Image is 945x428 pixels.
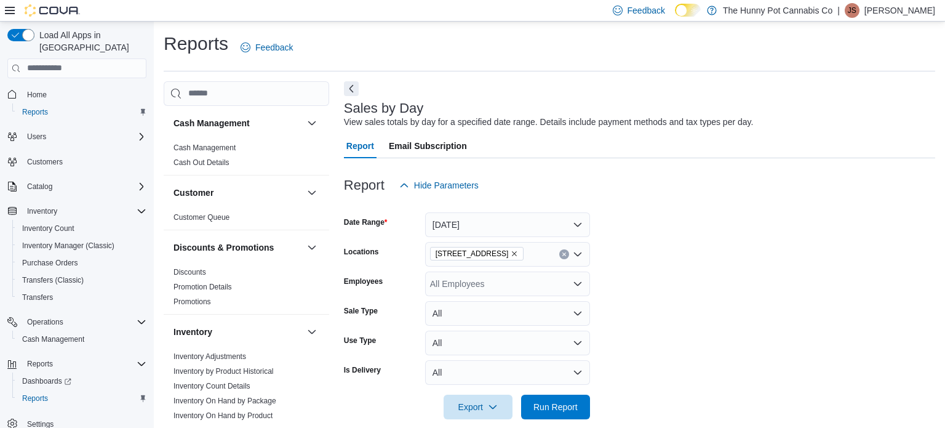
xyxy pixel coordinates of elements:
[164,140,329,175] div: Cash Management
[22,394,48,403] span: Reports
[573,279,583,289] button: Open list of options
[17,273,89,288] a: Transfers (Classic)
[173,411,273,420] a: Inventory On Hand by Product
[22,258,78,268] span: Purchase Orders
[173,212,229,222] span: Customer Queue
[173,158,229,168] span: Cash Out Details
[173,297,211,307] span: Promotions
[22,204,62,219] button: Inventory
[25,4,80,17] img: Cova
[12,254,151,272] button: Purchase Orders
[17,256,146,270] span: Purchase Orders
[425,360,590,385] button: All
[22,315,68,329] button: Operations
[22,129,51,144] button: Users
[12,103,151,121] button: Reports
[444,395,512,419] button: Export
[173,366,274,376] span: Inventory by Product Historical
[430,247,524,260] span: 2500 Hurontario St
[17,105,146,119] span: Reports
[17,238,146,253] span: Inventory Manager (Classic)
[305,185,319,200] button: Customer
[255,41,293,54] span: Feedback
[173,396,276,406] span: Inventory On Hand by Package
[521,395,590,419] button: Run Report
[173,158,229,167] a: Cash Out Details
[27,132,46,142] span: Users
[22,357,58,371] button: Reports
[573,249,583,259] button: Open list of options
[2,178,151,195] button: Catalog
[22,334,84,344] span: Cash Management
[173,352,246,361] a: Inventory Adjustments
[559,249,569,259] button: Clear input
[173,268,206,277] a: Discounts
[164,210,329,230] div: Customer
[12,331,151,348] button: Cash Management
[17,391,146,406] span: Reports
[22,129,146,144] span: Users
[22,155,68,169] a: Customers
[34,29,146,54] span: Load All Apps in [GEOGRAPHIC_DATA]
[27,157,63,167] span: Customers
[344,247,379,257] label: Locations
[436,248,509,260] span: [STREET_ADDRESS]
[22,357,146,371] span: Reports
[22,179,146,194] span: Catalog
[344,217,388,227] label: Date Range
[173,326,302,338] button: Inventory
[837,3,840,18] p: |
[344,306,378,316] label: Sale Type
[305,240,319,255] button: Discounts & Promotions
[17,290,146,305] span: Transfers
[164,31,228,56] h1: Reports
[17,221,79,236] a: Inventory Count
[173,326,212,338] h3: Inventory
[173,283,232,291] a: Promotion Details
[344,178,385,193] h3: Report
[27,359,53,369] span: Reports
[22,376,71,386] span: Dashboards
[344,116,754,129] div: View sales totals by day for a specified date range. Details include payment methods and tax type...
[451,395,505,419] span: Export
[414,179,479,192] span: Hide Parameters
[17,374,76,389] a: Dashboards
[17,332,89,347] a: Cash Management
[723,3,832,18] p: The Hunny Pot Cannabis Co
[17,221,146,236] span: Inventory Count
[22,179,57,194] button: Catalog
[22,224,74,233] span: Inventory Count
[27,182,52,192] span: Catalog
[173,117,302,129] button: Cash Management
[305,116,319,131] button: Cash Management
[628,4,665,17] span: Feedback
[22,204,146,219] span: Inventory
[425,212,590,237] button: [DATE]
[305,325,319,339] button: Inventory
[173,187,302,199] button: Customer
[12,237,151,254] button: Inventory Manager (Classic)
[845,3,859,18] div: Jessica Steinmetz
[22,241,114,251] span: Inventory Manager (Classic)
[173,187,213,199] h3: Customer
[344,336,376,345] label: Use Type
[17,290,58,305] a: Transfers
[12,220,151,237] button: Inventory Count
[344,277,383,286] label: Employees
[344,101,424,116] h3: Sales by Day
[425,301,590,326] button: All
[27,317,63,327] span: Operations
[17,391,53,406] a: Reports
[17,374,146,389] span: Dashboards
[22,293,53,302] span: Transfers
[236,35,298,60] a: Feedback
[22,275,84,285] span: Transfers (Classic)
[344,365,381,375] label: Is Delivery
[22,315,146,329] span: Operations
[425,331,590,355] button: All
[389,134,467,158] span: Email Subscription
[12,390,151,407] button: Reports
[2,86,151,103] button: Home
[511,250,518,257] button: Remove 2500 Hurontario St from selection in this group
